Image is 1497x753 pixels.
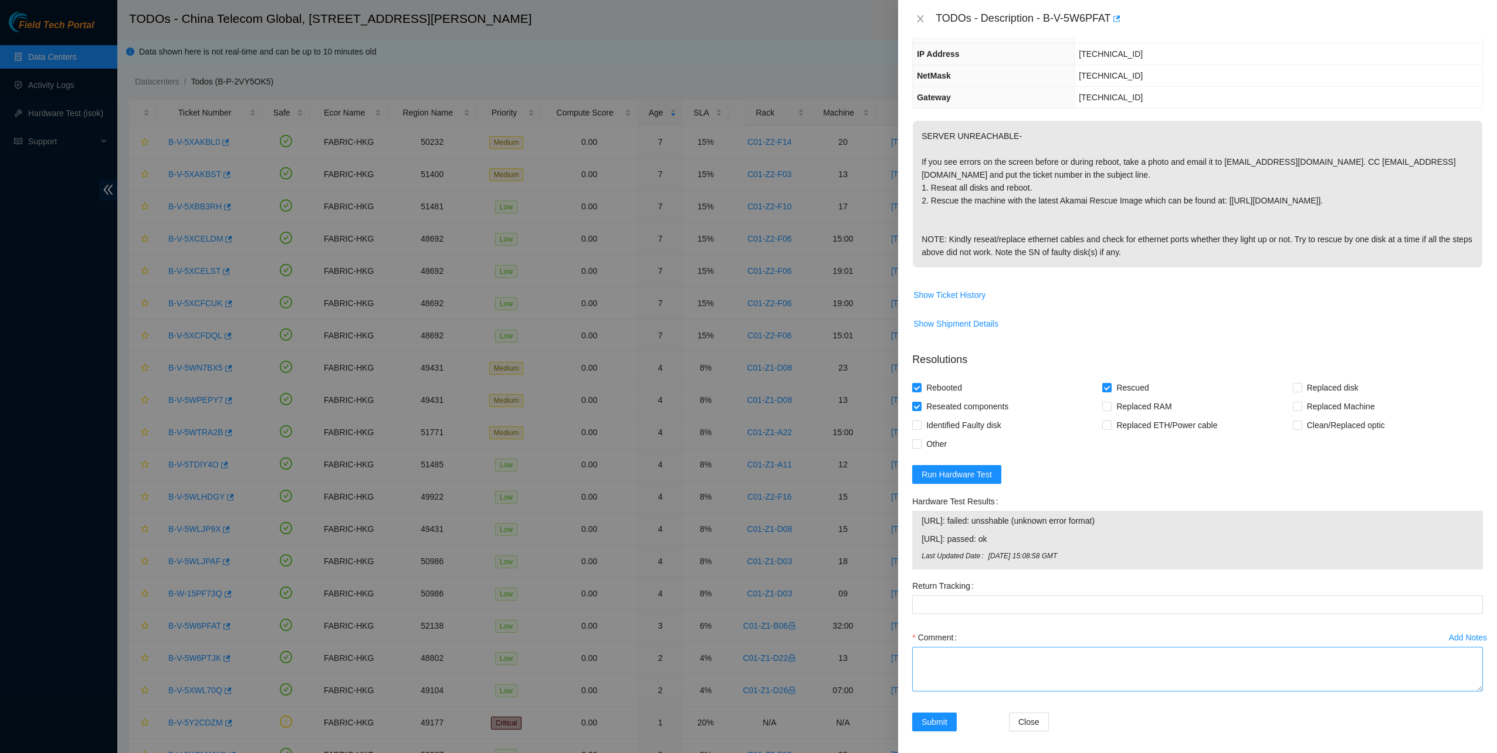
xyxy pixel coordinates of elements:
span: Last Updated Date [922,551,988,562]
span: Show Ticket History [913,289,985,301]
span: [TECHNICAL_ID] [1079,71,1143,80]
label: Return Tracking [912,576,978,595]
span: Clean/Replaced optic [1302,416,1390,435]
label: Comment [912,628,961,647]
label: Hardware Test Results [912,492,1002,511]
span: Rescued [1112,378,1153,397]
span: close [916,14,925,23]
p: SERVER UNREACHABLE- If you see errors on the screen before or during reboot, take a photo and ema... [913,121,1482,267]
button: Run Hardware Test [912,465,1001,484]
span: Run Hardware Test [922,468,992,481]
span: Identified Faulty disk [922,416,1006,435]
span: Other [922,435,951,453]
span: Replaced ETH/Power cable [1112,416,1222,435]
span: [DATE] 15:08:58 GMT [988,551,1474,562]
textarea: Comment [912,647,1483,691]
button: Submit [912,713,957,731]
span: Reseated components [922,397,1013,416]
span: Close [1018,715,1039,728]
span: Replaced RAM [1112,397,1176,416]
span: Gateway [917,93,951,102]
input: Return Tracking [912,595,1483,614]
span: NetMask [917,71,951,80]
span: IP Address [917,49,959,59]
button: Show Ticket History [913,286,986,304]
span: Replaced Machine [1302,397,1380,416]
span: [URL]: passed: ok [922,532,1474,545]
span: Replaced disk [1302,378,1363,397]
button: Close [1009,713,1049,731]
span: [TECHNICAL_ID] [1079,93,1143,102]
div: Add Notes [1449,633,1487,642]
span: [TECHNICAL_ID] [1079,49,1143,59]
span: Show Shipment Details [913,317,998,330]
div: TODOs - Description - B-V-5W6PFAT [936,9,1483,28]
button: Add Notes [1448,628,1488,647]
button: Show Shipment Details [913,314,999,333]
span: [URL]: failed: unsshable (unknown error format) [922,514,1474,527]
span: Rebooted [922,378,967,397]
span: Submit [922,715,947,728]
p: Resolutions [912,342,1483,368]
button: Close [912,13,929,25]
